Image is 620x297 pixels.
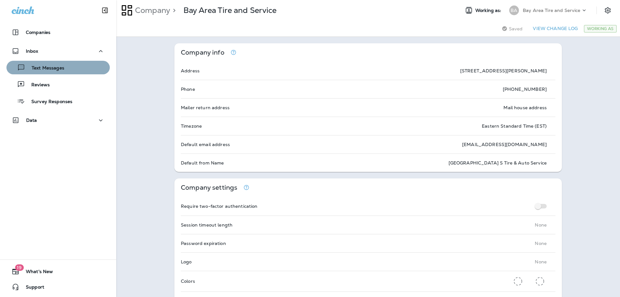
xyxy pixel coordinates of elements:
button: Text Messages [6,61,110,74]
button: Primary Color [511,274,525,288]
button: Secondary Color [533,274,547,288]
p: [STREET_ADDRESS][PERSON_NAME] [460,68,547,73]
button: 19What's New [6,265,110,278]
p: Inbox [26,48,38,54]
p: Require two-factor authentication [181,204,258,209]
p: Company [132,5,170,15]
p: [EMAIL_ADDRESS][DOMAIN_NAME] [462,142,547,147]
p: Eastern Standard Time (EST) [482,123,547,129]
span: What's New [19,269,53,277]
span: 19 [15,264,24,271]
p: Default from Name [181,160,224,165]
p: Mailer return address [181,105,230,110]
p: Companies [26,30,50,35]
p: Company info [181,50,224,55]
p: Session timeout length [181,222,232,228]
p: Text Messages [25,65,64,71]
p: Logo [181,259,192,264]
p: Password expiration [181,241,226,246]
button: Inbox [6,45,110,58]
button: Survey Responses [6,94,110,108]
p: Default email address [181,142,230,147]
span: Saved [509,26,523,31]
p: [PHONE_NUMBER] [503,87,547,92]
p: Bay Area Tire and Service [523,8,581,13]
p: Bay Area Tire and Service [183,5,277,15]
p: Data [26,118,37,123]
p: Timezone [181,123,202,129]
p: > [170,5,176,15]
p: None [535,259,547,264]
button: Support [6,281,110,293]
button: View Change Log [530,24,580,34]
p: Phone [181,87,195,92]
p: Reviews [25,82,50,88]
div: BA [509,5,519,15]
div: Working As [584,25,617,33]
p: Mail house address [503,105,547,110]
button: Reviews [6,78,110,91]
button: Data [6,114,110,127]
span: Working as: [475,8,503,13]
p: None [535,241,547,246]
button: Settings [602,5,614,16]
button: Companies [6,26,110,39]
p: None [535,222,547,228]
p: Colors [181,279,195,284]
p: [GEOGRAPHIC_DATA] S Tire & Auto Service [449,160,547,165]
p: Address [181,68,200,73]
span: Support [19,284,44,292]
button: Collapse Sidebar [96,4,114,17]
p: Company settings [181,185,237,190]
p: Survey Responses [25,99,72,105]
